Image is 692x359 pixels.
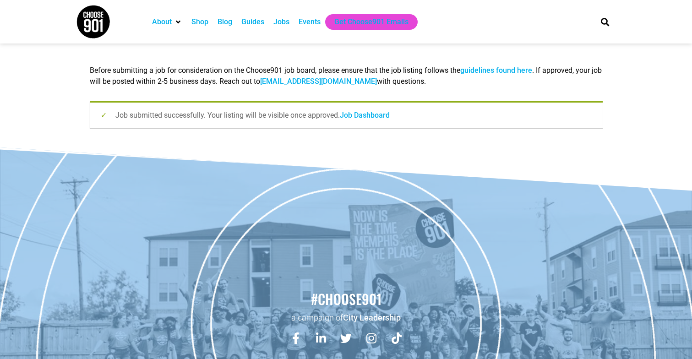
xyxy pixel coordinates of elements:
[273,16,289,27] a: Jobs
[334,16,409,27] a: Get Choose901 Emails
[299,16,321,27] a: Events
[218,16,232,27] a: Blog
[340,111,390,120] a: Job Dashboard
[147,14,585,30] nav: Main nav
[5,289,687,309] h2: #choose901
[191,16,208,27] a: Shop
[460,66,532,75] a: guidelines found here
[597,14,612,29] div: Search
[90,66,602,86] span: Before submitting a job for consideration on the Choose901 job board, please ensure that the job ...
[5,312,687,323] p: a campaign of
[260,77,377,86] a: [EMAIL_ADDRESS][DOMAIN_NAME]
[147,14,187,30] div: About
[152,16,172,27] a: About
[343,313,401,322] a: City Leadership
[90,101,603,128] div: Job submitted successfully. Your listing will be visible once approved.
[241,16,264,27] a: Guides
